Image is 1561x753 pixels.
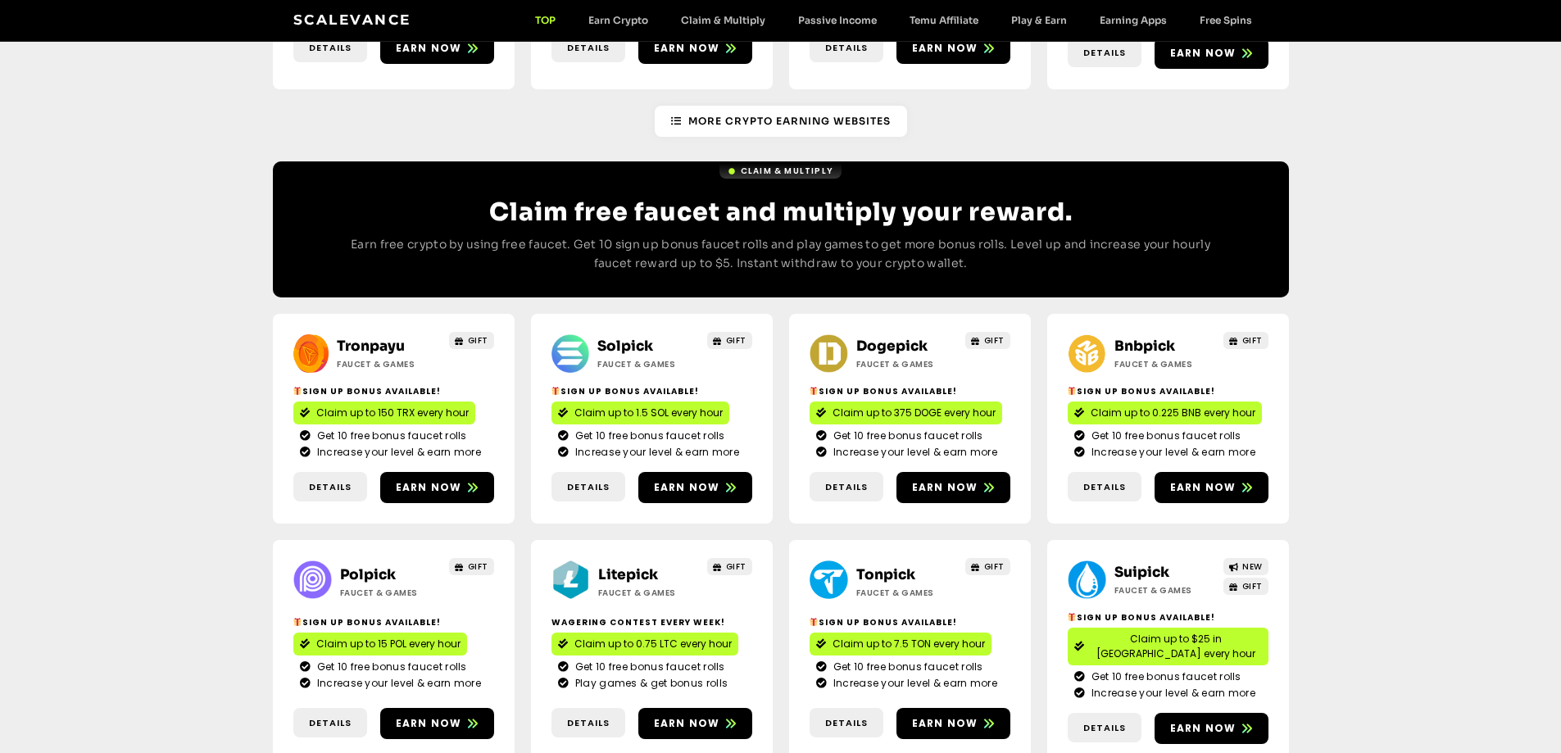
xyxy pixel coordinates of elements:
img: 🎁 [810,618,818,626]
a: Temu Affiliate [893,14,995,26]
h2: Sign Up Bonus Available! [551,385,752,397]
a: Details [551,33,625,63]
h2: Sign Up Bonus Available! [1068,385,1268,397]
span: Details [1083,721,1126,735]
span: Increase your level & earn more [571,445,739,460]
p: Earn free crypto by using free faucet. Get 10 sign up bonus faucet rolls and play games to get mo... [338,235,1223,274]
a: Litepick [598,566,658,583]
a: Claim up to 15 POL every hour [293,633,467,655]
a: Claim up to 0.225 BNB every hour [1068,401,1262,424]
nav: Menu [519,14,1268,26]
a: Earn now [1155,38,1268,69]
a: Scalevance [293,11,411,28]
a: Details [1068,38,1141,68]
a: Earning Apps [1083,14,1183,26]
span: Details [1083,480,1126,494]
span: GIFT [468,334,488,347]
h2: Faucet & Games [1114,358,1217,370]
span: Earn now [912,41,978,56]
a: Polpick [340,566,396,583]
a: Bnbpick [1114,338,1175,355]
span: Details [567,41,610,55]
h2: Sign Up Bonus Available! [1068,611,1268,624]
span: Play games & get bonus rolls [571,676,728,691]
a: Earn Crypto [572,14,665,26]
a: GIFT [707,332,752,349]
a: Claim & Multiply [665,14,782,26]
span: Claim up to 150 TRX every hour [316,406,469,420]
img: 🎁 [1068,613,1076,621]
a: Details [551,472,625,502]
span: Earn now [912,480,978,495]
a: Details [551,708,625,738]
span: Details [309,716,352,730]
span: Earn now [654,716,720,731]
span: GIFT [984,560,1005,573]
h2: Sign Up Bonus Available! [293,385,494,397]
a: Tonpick [856,566,915,583]
span: Claim up to $25 in [GEOGRAPHIC_DATA] every hour [1091,632,1262,661]
span: NEW [1242,560,1263,573]
span: Earn now [654,480,720,495]
a: Details [293,708,367,738]
a: Passive Income [782,14,893,26]
img: 🎁 [293,387,302,395]
span: Get 10 free bonus faucet rolls [313,429,467,443]
span: Get 10 free bonus faucet rolls [571,429,725,443]
a: Suipick [1114,564,1169,581]
a: Details [810,33,883,63]
a: Earn now [638,33,752,64]
a: Claim up to 7.5 TON every hour [810,633,992,655]
img: 🎁 [810,387,818,395]
a: Details [810,472,883,502]
a: Earn now [380,708,494,739]
a: GIFT [449,558,494,575]
h2: Faucet & Games [340,587,442,599]
span: Details [567,480,610,494]
span: Details [825,716,868,730]
span: Increase your level & earn more [1087,686,1255,701]
h2: Sign Up Bonus Available! [293,616,494,628]
span: Earn now [396,480,462,495]
a: Earn now [380,472,494,503]
h2: Faucet & Games [598,587,701,599]
img: 🎁 [551,387,560,395]
a: GIFT [965,332,1010,349]
span: Increase your level & earn more [1087,445,1255,460]
a: Claim up to $25 in [GEOGRAPHIC_DATA] every hour [1068,628,1268,665]
span: Increase your level & earn more [313,676,481,691]
h2: Wagering contest every week! [551,616,752,628]
a: Details [293,472,367,502]
a: Earn now [896,33,1010,64]
span: Earn now [396,716,462,731]
span: Earn now [912,716,978,731]
span: Increase your level & earn more [829,676,997,691]
a: Dogepick [856,338,928,355]
span: GIFT [984,334,1005,347]
span: Earn now [1170,721,1237,736]
span: Increase your level & earn more [829,445,997,460]
span: Claim up to 7.5 TON every hour [833,637,985,651]
span: Details [567,716,610,730]
a: GIFT [1223,332,1268,349]
a: NEW [1223,558,1268,575]
a: GIFT [965,558,1010,575]
span: GIFT [1242,334,1263,347]
a: Claim up to 1.5 SOL every hour [551,401,729,424]
span: Earn now [396,41,462,56]
a: Earn now [380,33,494,64]
span: Get 10 free bonus faucet rolls [1087,669,1241,684]
a: Earn now [896,472,1010,503]
span: Get 10 free bonus faucet rolls [1087,429,1241,443]
span: Claim up to 15 POL every hour [316,637,461,651]
span: Get 10 free bonus faucet rolls [571,660,725,674]
a: More Crypto Earning Websites [655,106,907,137]
span: Details [825,480,868,494]
span: Details [309,41,352,55]
h2: Faucet & Games [856,358,959,370]
span: Increase your level & earn more [313,445,481,460]
span: Earn now [1170,480,1237,495]
h2: Faucet & Games [856,587,959,599]
span: Get 10 free bonus faucet rolls [829,429,983,443]
span: Details [309,480,352,494]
